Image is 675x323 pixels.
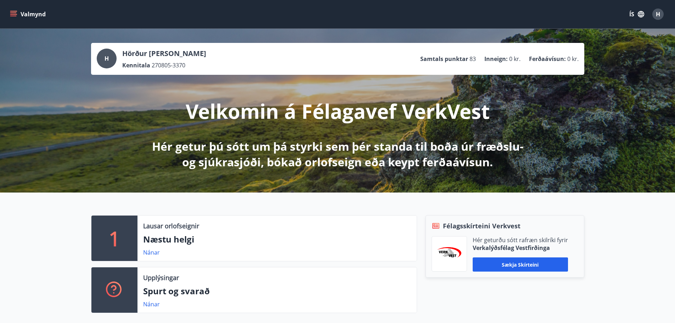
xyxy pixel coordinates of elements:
[143,285,411,297] p: Spurt og svarað
[649,6,666,23] button: H
[567,55,579,63] span: 0 kr.
[529,55,566,63] p: Ferðaávísun :
[143,300,160,308] a: Nánar
[143,273,179,282] p: Upplýsingar
[484,55,508,63] p: Inneign :
[473,244,568,252] p: Verkalýðsfélag Vestfirðinga
[109,225,120,252] p: 1
[9,8,49,21] button: menu
[186,98,490,124] p: Velkomin á Félagavef VerkVest
[122,61,150,69] p: Kennitala
[151,139,525,170] p: Hér getur þú sótt um þá styrki sem þér standa til boða úr fræðslu- og sjúkrasjóði, bókað orlofsei...
[443,221,521,230] span: Félagsskírteini Verkvest
[509,55,521,63] span: 0 kr.
[625,8,648,21] button: ÍS
[469,55,476,63] span: 83
[143,221,199,230] p: Lausar orlofseignir
[473,257,568,272] button: Sækja skírteini
[122,49,206,59] p: Hörður [PERSON_NAME]
[143,249,160,256] a: Nánar
[656,10,660,18] span: H
[152,61,185,69] span: 270805-3370
[473,236,568,244] p: Hér geturðu sótt rafræn skilríki fyrir
[420,55,468,63] p: Samtals punktar
[143,233,411,245] p: Næstu helgi
[437,247,461,261] img: jihgzMk4dcgjRAW2aMgpbAqQEG7LZi0j9dOLAUvz.png
[105,55,109,62] span: H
